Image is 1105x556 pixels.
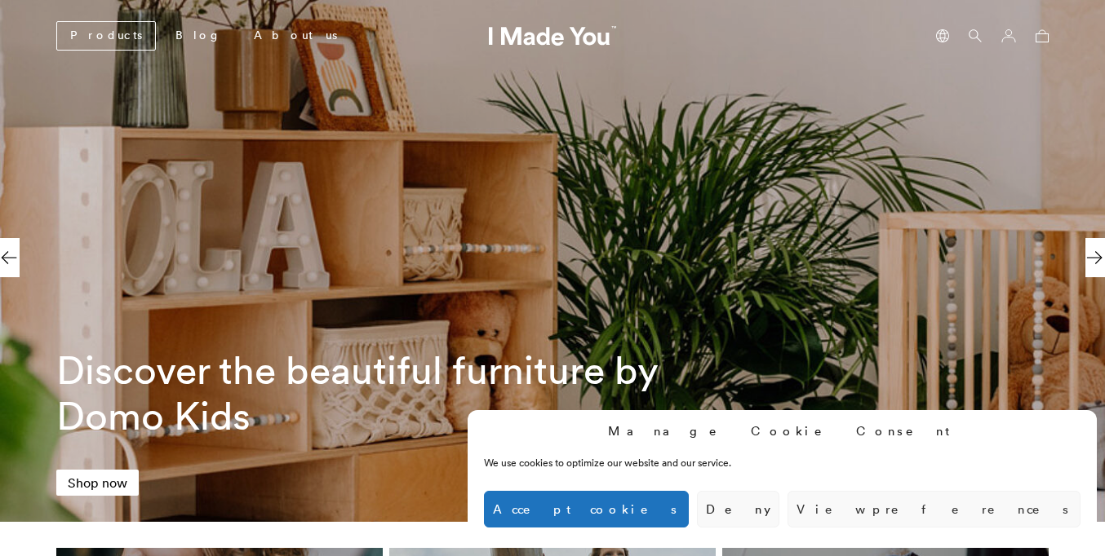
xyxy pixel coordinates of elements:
[484,491,689,527] button: Accept cookies
[484,456,838,470] div: We use cookies to optimize our website and our service.
[162,22,234,50] a: Blog
[241,22,350,50] a: About us
[56,470,139,496] a: Shop now
[608,422,957,439] div: Manage Cookie Consent
[56,21,156,51] a: Products
[697,491,779,527] button: Deny
[788,491,1081,527] button: View preferences
[1085,238,1105,277] div: Next slide
[56,347,668,439] h2: Discover the beautiful furniture by Domo Kids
